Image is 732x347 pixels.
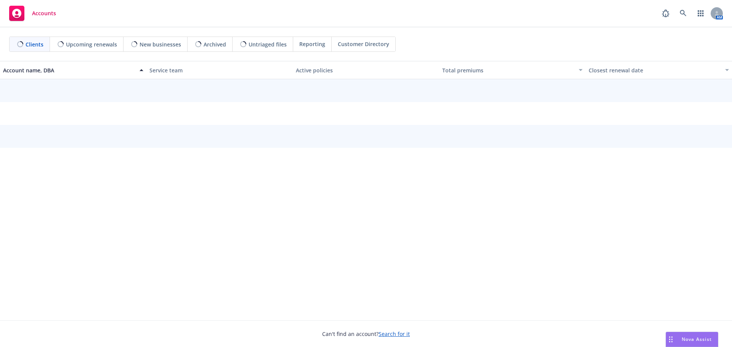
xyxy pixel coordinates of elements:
button: Service team [146,61,293,79]
a: Search [676,6,691,21]
button: Total premiums [439,61,586,79]
span: Can't find an account? [322,330,410,338]
span: Upcoming renewals [66,40,117,48]
div: Active policies [296,66,436,74]
div: Service team [149,66,290,74]
div: Drag to move [666,332,676,347]
span: Customer Directory [338,40,389,48]
div: Account name, DBA [3,66,135,74]
button: Active policies [293,61,439,79]
a: Accounts [6,3,59,24]
button: Closest renewal date [586,61,732,79]
div: Closest renewal date [589,66,721,74]
a: Report a Bug [658,6,673,21]
button: Nova Assist [666,332,718,347]
span: Clients [26,40,43,48]
span: Nova Assist [682,336,712,342]
a: Switch app [693,6,708,21]
span: Archived [204,40,226,48]
a: Search for it [379,330,410,337]
span: Accounts [32,10,56,16]
span: Reporting [299,40,325,48]
span: New businesses [140,40,181,48]
span: Untriaged files [249,40,287,48]
div: Total premiums [442,66,574,74]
